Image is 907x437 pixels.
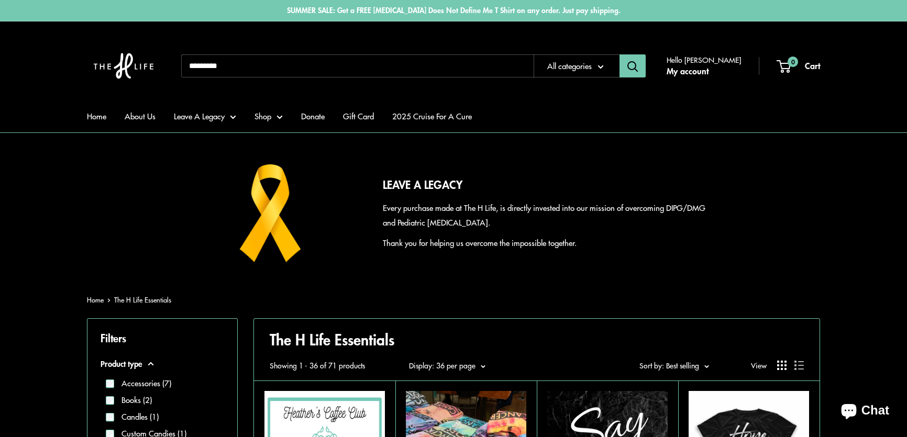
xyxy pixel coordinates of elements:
[383,200,710,230] p: Every purchase made at The H Life, is directly invested into our mission of overcoming DIPG/DMG a...
[343,109,374,124] a: Gift Card
[639,358,709,372] button: Sort by: Best selling
[125,109,156,124] a: About Us
[87,294,171,306] nav: Breadcrumb
[751,358,767,372] span: View
[114,295,171,305] a: The H Life Essentials
[805,59,820,72] span: Cart
[667,63,709,79] a: My account
[101,328,224,348] p: Filters
[114,394,152,406] label: Books (2)
[114,411,159,423] label: Candles (1)
[301,109,325,124] a: Donate
[667,53,741,66] span: Hello [PERSON_NAME]
[270,358,365,372] span: Showing 1 - 36 of 71 products
[620,54,646,77] button: Search
[101,356,224,371] button: Product type
[87,295,104,305] a: Home
[87,32,160,100] img: The H Life
[794,361,804,370] button: Display products as list
[788,57,798,67] span: 0
[777,361,787,370] button: Display products as grid
[114,377,171,389] label: Accessories (7)
[778,58,820,74] a: 0 Cart
[383,236,710,250] p: Thank you for helping us overcome the impossible together.
[181,54,534,77] input: Search...
[174,109,236,124] a: Leave A Legacy
[383,176,710,193] h2: LEAVE A LEGACY
[409,358,485,372] button: Display: 36 per page
[255,109,283,124] a: Shop
[409,360,475,371] span: Display: 36 per page
[639,360,699,371] span: Sort by: Best selling
[392,109,472,124] a: 2025 Cruise For A Cure
[87,109,106,124] a: Home
[270,329,804,350] h1: The H Life Essentials
[832,395,899,429] inbox-online-store-chat: Shopify online store chat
